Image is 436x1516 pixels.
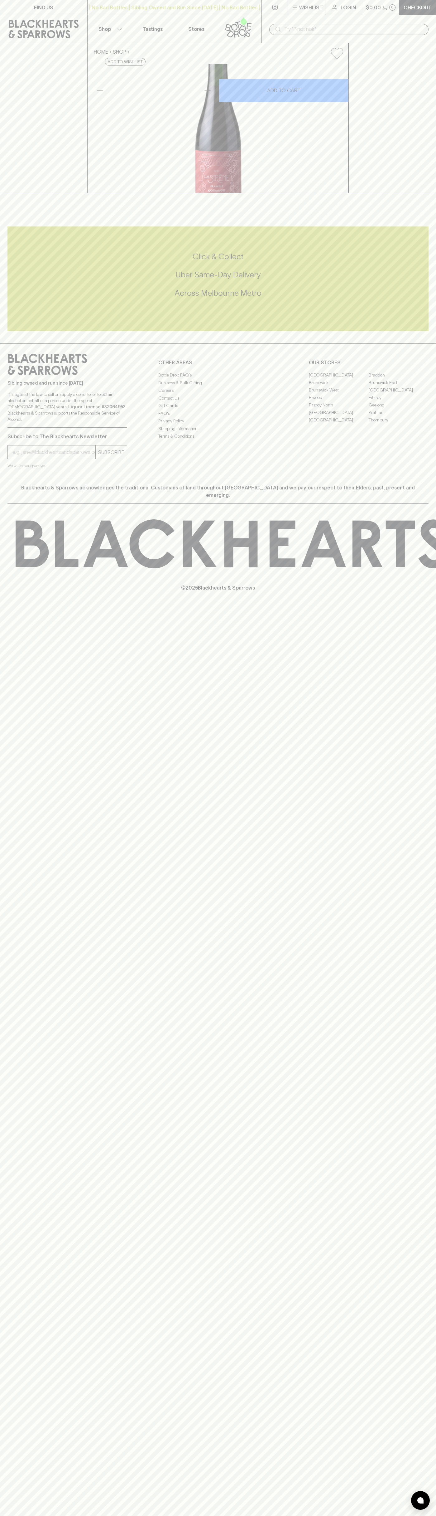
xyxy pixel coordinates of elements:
[7,391,127,422] p: It is against the law to sell or supply alcohol to, or to obtain alcohol on behalf of a person un...
[68,404,126,409] strong: Liquor License #32064953
[158,402,278,410] a: Gift Cards
[158,433,278,440] a: Terms & Conditions
[89,64,348,193] img: 40753.png
[98,25,111,33] p: Shop
[105,58,146,66] button: Add to wishlist
[309,359,429,366] p: OUR STORES
[7,251,429,262] h5: Click & Collect
[158,359,278,366] p: OTHER AREAS
[158,387,278,394] a: Careers
[12,484,424,499] p: Blackhearts & Sparrows acknowledges the traditional Custodians of land throughout [GEOGRAPHIC_DAT...
[341,4,356,11] p: Login
[158,425,278,432] a: Shipping Information
[309,416,369,424] a: [GEOGRAPHIC_DATA]
[188,25,204,33] p: Stores
[94,49,108,55] a: HOME
[98,449,124,456] p: SUBSCRIBE
[369,401,429,409] a: Geelong
[309,394,369,401] a: Elwood
[88,15,131,43] button: Shop
[267,87,300,94] p: ADD TO CART
[158,417,278,425] a: Privacy Policy
[369,416,429,424] a: Thornbury
[366,4,381,11] p: $0.00
[309,386,369,394] a: Brunswick West
[131,15,175,43] a: Tastings
[158,372,278,379] a: Bottle Drop FAQ's
[309,401,369,409] a: Fitzroy North
[7,380,127,386] p: Sibling owned and run since [DATE]
[309,379,369,386] a: Brunswick
[299,4,323,11] p: Wishlist
[7,433,127,440] p: Subscribe to The Blackhearts Newsletter
[158,394,278,402] a: Contact Us
[175,15,218,43] a: Stores
[404,4,432,11] p: Checkout
[309,371,369,379] a: [GEOGRAPHIC_DATA]
[369,409,429,416] a: Prahran
[391,6,394,9] p: 0
[12,447,95,457] input: e.g. jane@blackheartsandsparrows.com.au
[369,386,429,394] a: [GEOGRAPHIC_DATA]
[7,226,429,331] div: Call to action block
[7,288,429,298] h5: Across Melbourne Metro
[96,445,127,459] button: SUBSCRIBE
[369,394,429,401] a: Fitzroy
[369,371,429,379] a: Braddon
[309,409,369,416] a: [GEOGRAPHIC_DATA]
[284,24,424,34] input: Try "Pinot noir"
[158,410,278,417] a: FAQ's
[328,46,346,61] button: Add to wishlist
[417,1497,424,1504] img: bubble-icon
[369,379,429,386] a: Brunswick East
[7,270,429,280] h5: Uber Same-Day Delivery
[219,79,348,102] button: ADD TO CART
[7,463,127,469] p: We will never spam you
[34,4,53,11] p: FIND US
[158,379,278,386] a: Business & Bulk Gifting
[143,25,163,33] p: Tastings
[113,49,126,55] a: SHOP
